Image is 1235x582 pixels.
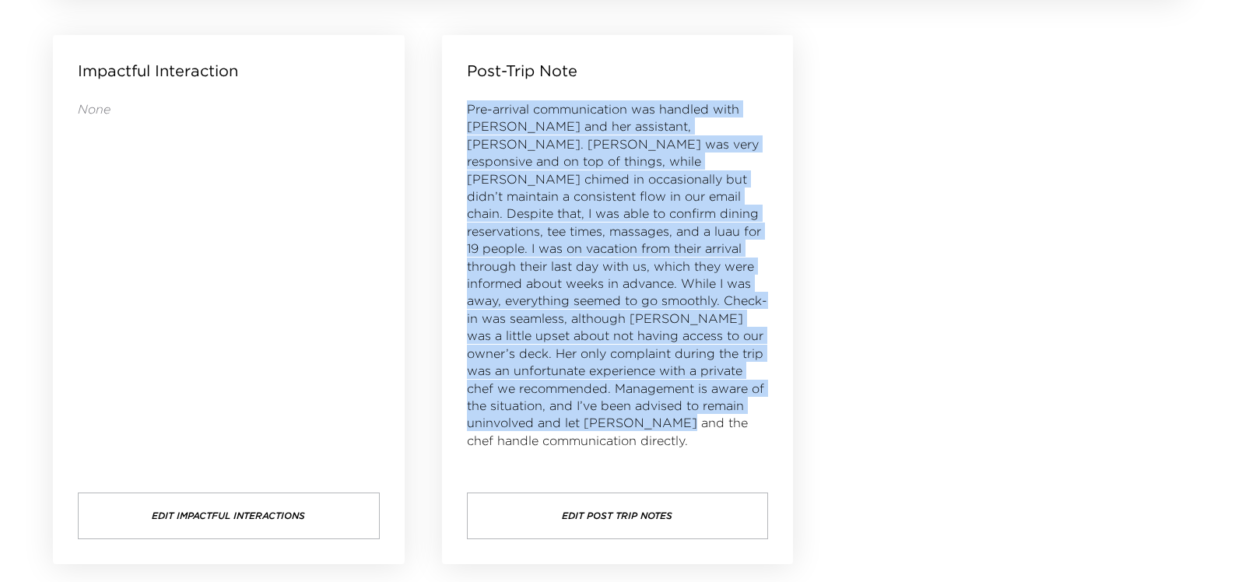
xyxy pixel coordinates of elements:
[467,101,767,448] span: Pre-arrival communication was handled with [PERSON_NAME] and her assistant, [PERSON_NAME]. [PERSO...
[467,493,769,539] button: Edit Post Trip Notes
[78,100,380,117] p: None
[78,493,380,539] button: Edit Impactful Interactions
[467,60,577,82] p: Post-Trip Note
[78,60,238,82] p: Impactful Interaction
